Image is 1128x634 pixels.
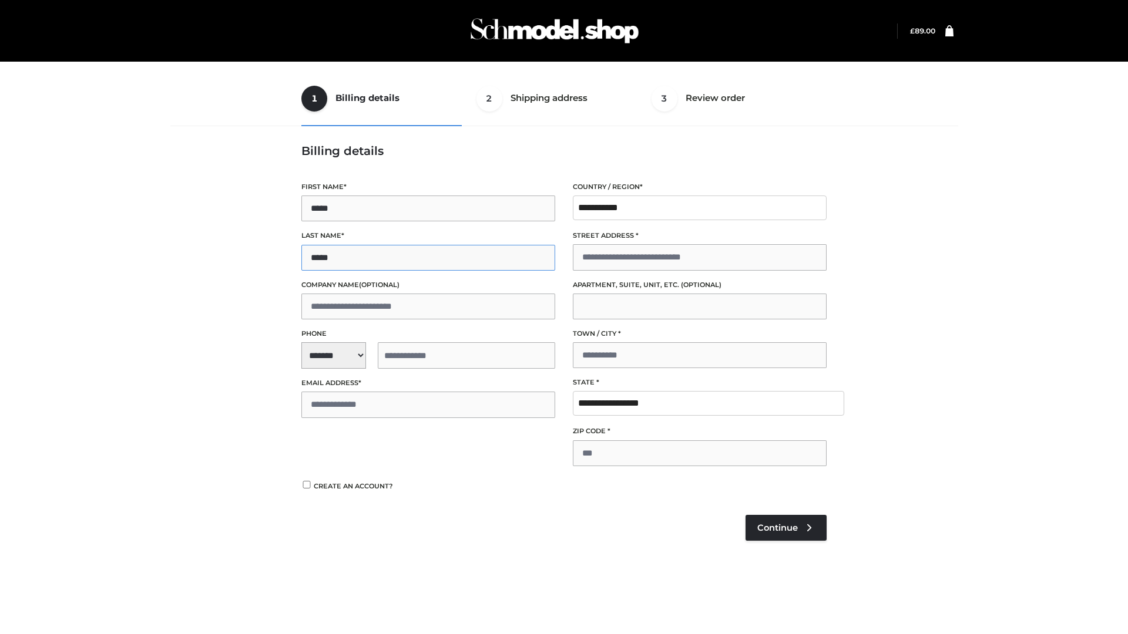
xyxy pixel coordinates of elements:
span: Continue [757,522,798,533]
label: Country / Region [573,181,827,193]
label: Phone [301,328,555,339]
label: State [573,377,827,388]
label: Email address [301,377,555,389]
label: First name [301,181,555,193]
h3: Billing details [301,144,827,158]
input: Create an account? [301,481,312,488]
label: Apartment, suite, unit, etc. [573,279,827,291]
label: ZIP Code [573,426,827,437]
label: Town / City [573,328,827,339]
span: £ [910,26,915,35]
bdi: 89.00 [910,26,935,35]
span: Create an account? [314,482,393,490]
span: (optional) [681,281,721,289]
a: £89.00 [910,26,935,35]
span: (optional) [359,281,399,289]
img: Schmodel Admin 964 [466,8,643,54]
label: Street address [573,230,827,241]
a: Continue [746,515,827,541]
label: Company name [301,279,555,291]
label: Last name [301,230,555,241]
